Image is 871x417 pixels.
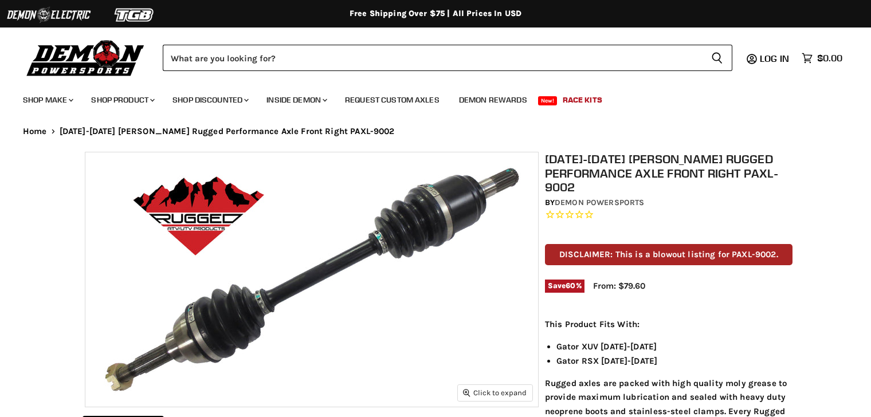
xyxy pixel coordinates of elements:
p: This Product Fits With: [545,317,792,331]
a: Inside Demon [258,88,334,112]
img: Demon Powersports [23,37,148,78]
span: Click to expand [463,388,527,397]
p: DISCLAIMER: This is a blowout listing for PAXL-9002. [545,244,792,265]
a: Demon Rewards [450,88,536,112]
span: $0.00 [817,53,842,64]
span: [DATE]-[DATE] [PERSON_NAME] Rugged Performance Axle Front Right PAXL-9002 [60,127,395,136]
span: New! [538,96,558,105]
a: Demon Powersports [555,198,644,207]
img: 2011-2022 John Deere Rugged Performance Axle Front Right PAXL-9002 [85,152,538,407]
img: TGB Logo 2 [92,4,178,26]
li: Gator XUV [DATE]-[DATE] [556,340,792,353]
a: Request Custom Axles [336,88,448,112]
a: Shop Product [83,88,162,112]
span: From: $79.60 [593,281,645,291]
h1: [DATE]-[DATE] [PERSON_NAME] Rugged Performance Axle Front Right PAXL-9002 [545,152,792,194]
a: Home [23,127,47,136]
span: 60 [566,281,575,290]
a: Race Kits [554,88,611,112]
button: Click to expand [458,385,532,400]
div: by [545,196,792,209]
span: Save % [545,280,584,292]
button: Search [702,45,732,71]
li: Gator RSX [DATE]-[DATE] [556,354,792,368]
img: Demon Electric Logo 2 [6,4,92,26]
ul: Main menu [14,84,839,112]
input: Search [163,45,702,71]
a: Log in [755,53,796,64]
a: $0.00 [796,50,848,66]
span: Log in [760,53,789,64]
span: Rated 0.0 out of 5 stars 0 reviews [545,209,792,221]
a: Shop Discounted [164,88,256,112]
a: Shop Make [14,88,80,112]
form: Product [163,45,732,71]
